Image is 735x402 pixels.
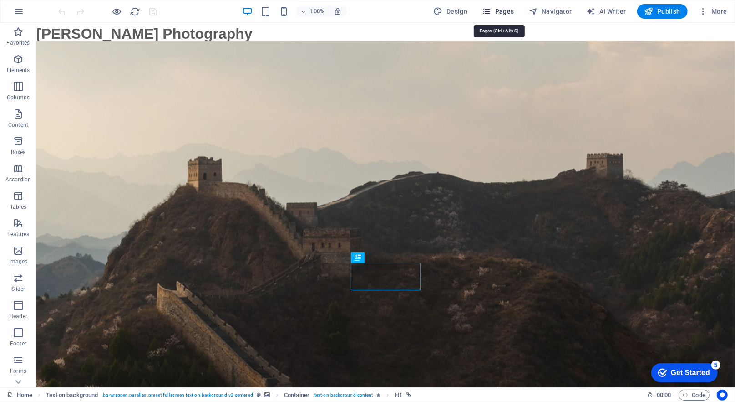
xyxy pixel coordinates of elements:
h6: Session time [647,390,671,401]
span: AI Writer [587,7,626,16]
p: Footer [10,340,26,347]
span: : [663,392,664,398]
button: Publish [637,4,688,19]
span: Click to select. Double-click to edit [46,390,98,401]
button: AI Writer [583,4,630,19]
button: Usercentrics [717,390,728,401]
span: Click to select. Double-click to edit [395,390,402,401]
div: Get Started 5 items remaining, 0% complete [7,5,74,24]
h6: 100% [310,6,324,17]
span: Click to select. Double-click to edit [284,390,309,401]
i: This element is linked [406,392,411,397]
span: . text-on-background-content [313,390,373,401]
nav: breadcrumb [46,390,411,401]
div: Get Started [27,10,66,18]
p: Accordion [5,176,31,183]
i: This element contains a background [264,392,270,397]
button: Click here to leave preview mode and continue editing [112,6,122,17]
p: Header [9,313,27,320]
span: Design [434,7,468,16]
span: 00 00 [657,390,671,401]
span: More [699,7,727,16]
p: Forms [10,367,26,375]
p: Images [9,258,28,265]
p: Slider [11,285,25,293]
span: . bg-wrapper .parallax .preset-fullscreen-text-on-background-v2-centered [101,390,253,401]
span: Publish [644,7,680,16]
span: Navigator [529,7,572,16]
p: Elements [7,67,30,74]
button: Design [430,4,471,19]
div: 5 [67,2,76,11]
button: reload [130,6,141,17]
p: Tables [10,203,26,211]
button: Code [679,390,710,401]
button: Navigator [525,4,576,19]
p: Features [7,231,29,238]
div: Design (Ctrl+Alt+Y) [430,4,471,19]
p: Boxes [11,149,26,156]
p: Favorites [6,39,30,46]
span: Pages [482,7,514,16]
i: Element contains an animation [377,392,381,397]
a: Click to cancel selection. Double-click to open Pages [7,390,32,401]
p: Columns [7,94,30,101]
i: This element is a customizable preset [257,392,261,397]
button: More [695,4,731,19]
span: Code [683,390,705,401]
button: 100% [296,6,329,17]
button: Pages [478,4,517,19]
i: Reload page [130,6,141,17]
p: Content [8,121,28,129]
